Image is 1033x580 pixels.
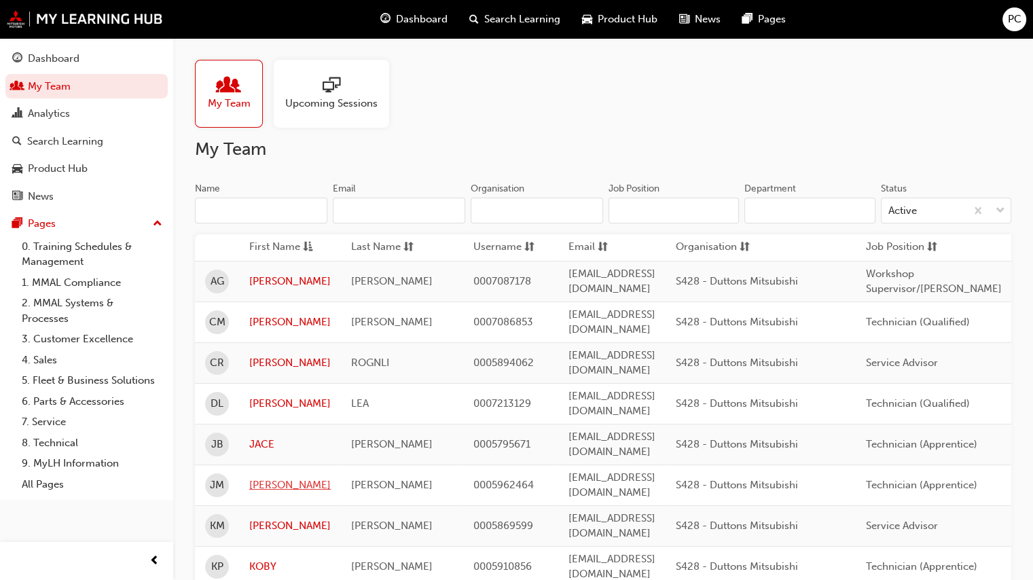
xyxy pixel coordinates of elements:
[249,355,331,371] a: [PERSON_NAME]
[473,316,533,328] span: 0007086853
[598,12,657,27] span: Product Hub
[568,308,655,336] span: [EMAIL_ADDRESS][DOMAIN_NAME]
[676,275,798,287] span: S428 - Duttons Mitsubishi
[5,129,168,154] a: Search Learning
[249,239,300,256] span: First Name
[473,397,531,410] span: 0007213129
[5,43,168,211] button: DashboardMy TeamAnalyticsSearch LearningProduct HubNews
[333,198,465,223] input: Email
[16,370,168,391] a: 5. Fleet & Business Solutions
[249,396,331,412] a: [PERSON_NAME]
[996,202,1005,220] span: down-icon
[471,198,603,223] input: Organisation
[396,12,448,27] span: Dashboard
[609,182,659,196] div: Job Position
[473,239,522,256] span: Username
[676,520,798,532] span: S428 - Duttons Mitsubishi
[742,11,753,28] span: pages-icon
[484,12,560,27] span: Search Learning
[210,518,225,534] span: KM
[16,329,168,350] a: 3. Customer Excellence
[28,51,79,67] div: Dashboard
[731,5,797,33] a: pages-iconPages
[676,560,798,573] span: S428 - Duttons Mitsubishi
[568,239,643,256] button: Emailsorting-icon
[274,60,400,128] a: Upcoming Sessions
[676,239,737,256] span: Organisation
[351,275,433,287] span: [PERSON_NAME]
[211,559,223,575] span: KP
[12,218,22,230] span: pages-icon
[249,559,331,575] a: KOBY
[153,215,162,233] span: up-icon
[16,433,168,454] a: 8. Technical
[220,77,238,96] span: people-icon
[249,239,324,256] button: First Nameasc-icon
[16,412,168,433] a: 7. Service
[28,106,70,122] div: Analytics
[676,397,798,410] span: S428 - Duttons Mitsubishi
[740,239,750,256] span: sorting-icon
[5,184,168,209] a: News
[12,108,22,120] span: chart-icon
[582,11,592,28] span: car-icon
[351,316,433,328] span: [PERSON_NAME]
[12,163,22,175] span: car-icon
[28,161,88,177] div: Product Hub
[524,239,534,256] span: sorting-icon
[676,239,750,256] button: Organisationsorting-icon
[210,477,224,493] span: JM
[866,239,941,256] button: Job Positionsorting-icon
[866,268,1002,295] span: Workshop Supervisor/[PERSON_NAME]
[12,191,22,203] span: news-icon
[28,216,56,232] div: Pages
[568,431,655,458] span: [EMAIL_ADDRESS][DOMAIN_NAME]
[5,211,168,236] button: Pages
[598,239,608,256] span: sorting-icon
[16,236,168,272] a: 0. Training Schedules & Management
[249,518,331,534] a: [PERSON_NAME]
[866,520,938,532] span: Service Advisor
[471,182,524,196] div: Organisation
[5,46,168,71] a: Dashboard
[473,275,531,287] span: 0007087178
[568,471,655,499] span: [EMAIL_ADDRESS][DOMAIN_NAME]
[458,5,571,33] a: search-iconSearch Learning
[676,316,798,328] span: S428 - Duttons Mitsubishi
[351,560,433,573] span: [PERSON_NAME]
[695,12,721,27] span: News
[351,479,433,491] span: [PERSON_NAME]
[866,560,977,573] span: Technician (Apprentice)
[1008,12,1021,27] span: PC
[473,239,548,256] button: Usernamesorting-icon
[351,520,433,532] span: [PERSON_NAME]
[249,437,331,452] a: JACE
[676,479,798,491] span: S428 - Duttons Mitsubishi
[568,349,655,377] span: [EMAIL_ADDRESS][DOMAIN_NAME]
[881,182,907,196] div: Status
[866,316,970,328] span: Technician (Qualified)
[568,239,595,256] span: Email
[473,520,533,532] span: 0005869599
[866,397,970,410] span: Technician (Qualified)
[469,11,479,28] span: search-icon
[351,438,433,450] span: [PERSON_NAME]
[12,53,22,65] span: guage-icon
[5,156,168,181] a: Product Hub
[195,60,274,128] a: My Team
[351,239,401,256] span: Last Name
[285,96,378,111] span: Upcoming Sessions
[211,396,223,412] span: DL
[744,198,875,223] input: Department
[351,239,426,256] button: Last Namesorting-icon
[249,314,331,330] a: [PERSON_NAME]
[473,560,532,573] span: 0005910856
[744,182,796,196] div: Department
[210,355,224,371] span: CR
[5,101,168,126] a: Analytics
[609,198,739,223] input: Job Position
[195,139,1011,160] h2: My Team
[866,438,977,450] span: Technician (Apprentice)
[303,239,313,256] span: asc-icon
[209,314,225,330] span: CM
